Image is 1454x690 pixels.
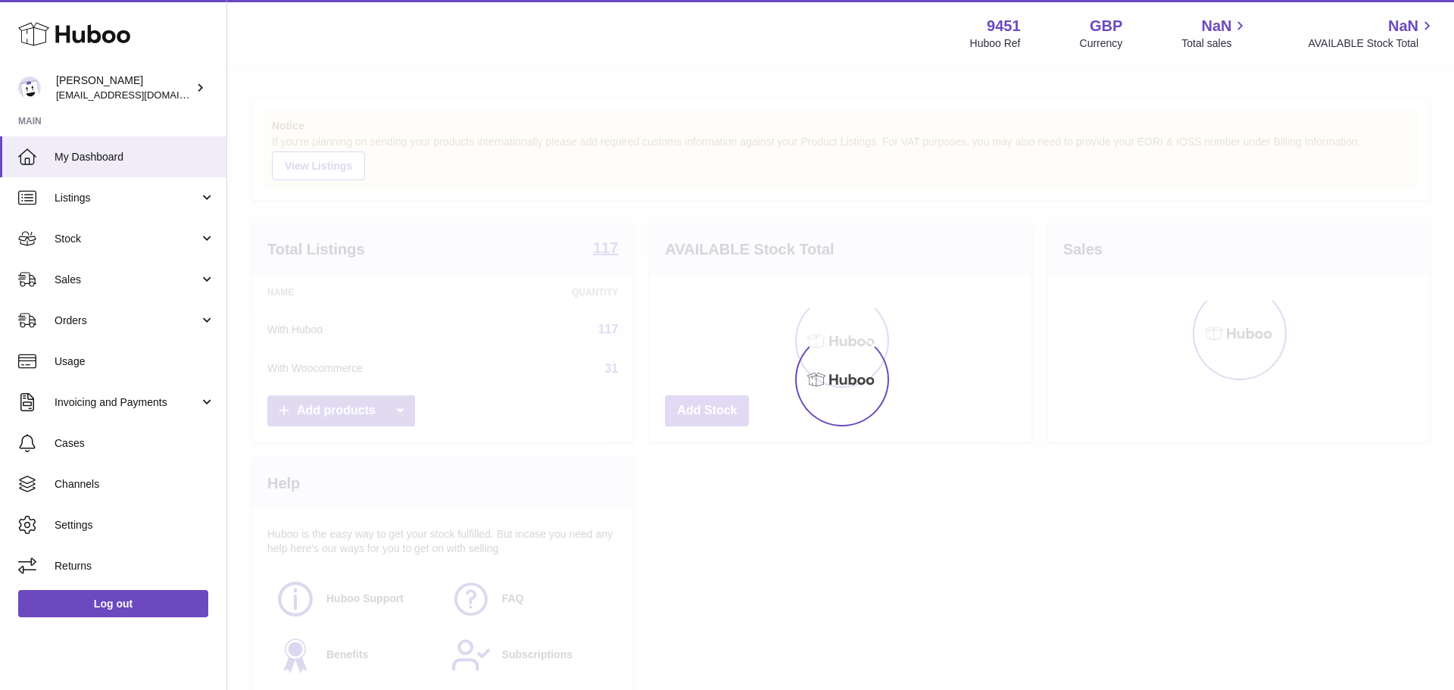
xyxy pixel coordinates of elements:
[1308,36,1436,51] span: AVAILABLE Stock Total
[55,191,199,205] span: Listings
[55,314,199,328] span: Orders
[1090,16,1122,36] strong: GBP
[18,590,208,617] a: Log out
[1388,16,1418,36] span: NaN
[1181,16,1249,51] a: NaN Total sales
[55,150,215,164] span: My Dashboard
[55,518,215,532] span: Settings
[55,559,215,573] span: Returns
[56,89,223,101] span: [EMAIL_ADDRESS][DOMAIN_NAME]
[18,76,41,99] img: internalAdmin-9451@internal.huboo.com
[56,73,192,102] div: [PERSON_NAME]
[970,36,1021,51] div: Huboo Ref
[55,273,199,287] span: Sales
[1308,16,1436,51] a: NaN AVAILABLE Stock Total
[55,477,215,492] span: Channels
[55,436,215,451] span: Cases
[987,16,1021,36] strong: 9451
[55,395,199,410] span: Invoicing and Payments
[55,354,215,369] span: Usage
[55,232,199,246] span: Stock
[1181,36,1249,51] span: Total sales
[1080,36,1123,51] div: Currency
[1201,16,1231,36] span: NaN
